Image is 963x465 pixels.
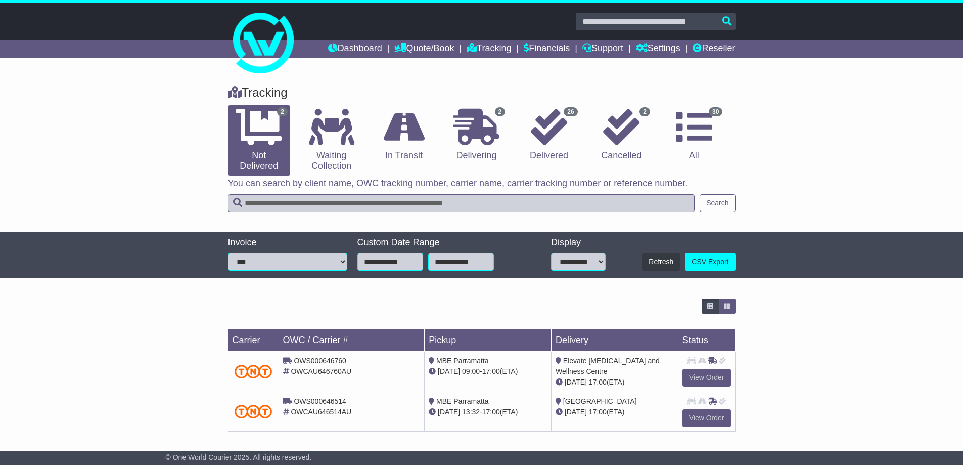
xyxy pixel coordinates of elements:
[294,357,346,365] span: OWS000646760
[564,107,577,116] span: 26
[429,366,547,377] div: - (ETA)
[438,408,460,416] span: [DATE]
[228,237,347,248] div: Invoice
[467,40,511,58] a: Tracking
[166,453,312,461] span: © One World Courier 2025. All rights reserved.
[495,107,506,116] span: 2
[700,194,735,212] button: Search
[482,408,500,416] span: 17:00
[291,408,351,416] span: OWCAU646514AU
[436,397,488,405] span: MBE Parramatta
[291,367,351,375] span: OWCAU646760AU
[582,40,623,58] a: Support
[429,407,547,417] div: - (ETA)
[438,367,460,375] span: [DATE]
[556,357,660,375] span: Elevate [MEDICAL_DATA] and Wellness Centre
[445,105,508,165] a: 2 Delivering
[682,369,731,387] a: View Order
[556,407,674,417] div: (ETA)
[228,178,736,189] p: You can search by client name, OWC tracking number, carrier name, carrier tracking number or refe...
[709,107,722,116] span: 30
[425,329,552,352] td: Pickup
[357,237,520,248] div: Custom Date Range
[636,40,680,58] a: Settings
[300,105,362,176] a: Waiting Collection
[228,105,290,176] a: 2 Not Delivered
[590,105,653,165] a: 2 Cancelled
[556,377,674,388] div: (ETA)
[565,408,587,416] span: [DATE]
[462,408,480,416] span: 13:32
[685,253,735,271] a: CSV Export
[589,408,607,416] span: 17:00
[682,409,731,427] a: View Order
[693,40,735,58] a: Reseller
[518,105,580,165] a: 26 Delivered
[678,329,735,352] td: Status
[565,378,587,386] span: [DATE]
[589,378,607,386] span: 17:00
[462,367,480,375] span: 09:00
[373,105,435,165] a: In Transit
[551,329,678,352] td: Delivery
[436,357,488,365] span: MBE Parramatta
[223,86,741,100] div: Tracking
[663,105,725,165] a: 30 All
[394,40,454,58] a: Quote/Book
[279,329,425,352] td: OWC / Carrier #
[639,107,650,116] span: 2
[482,367,500,375] span: 17:00
[277,107,288,116] span: 2
[328,40,382,58] a: Dashboard
[294,397,346,405] span: OWS000646514
[563,397,637,405] span: [GEOGRAPHIC_DATA]
[235,405,272,418] img: TNT_Domestic.png
[228,329,279,352] td: Carrier
[642,253,680,271] button: Refresh
[551,237,606,248] div: Display
[524,40,570,58] a: Financials
[235,365,272,378] img: TNT_Domestic.png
